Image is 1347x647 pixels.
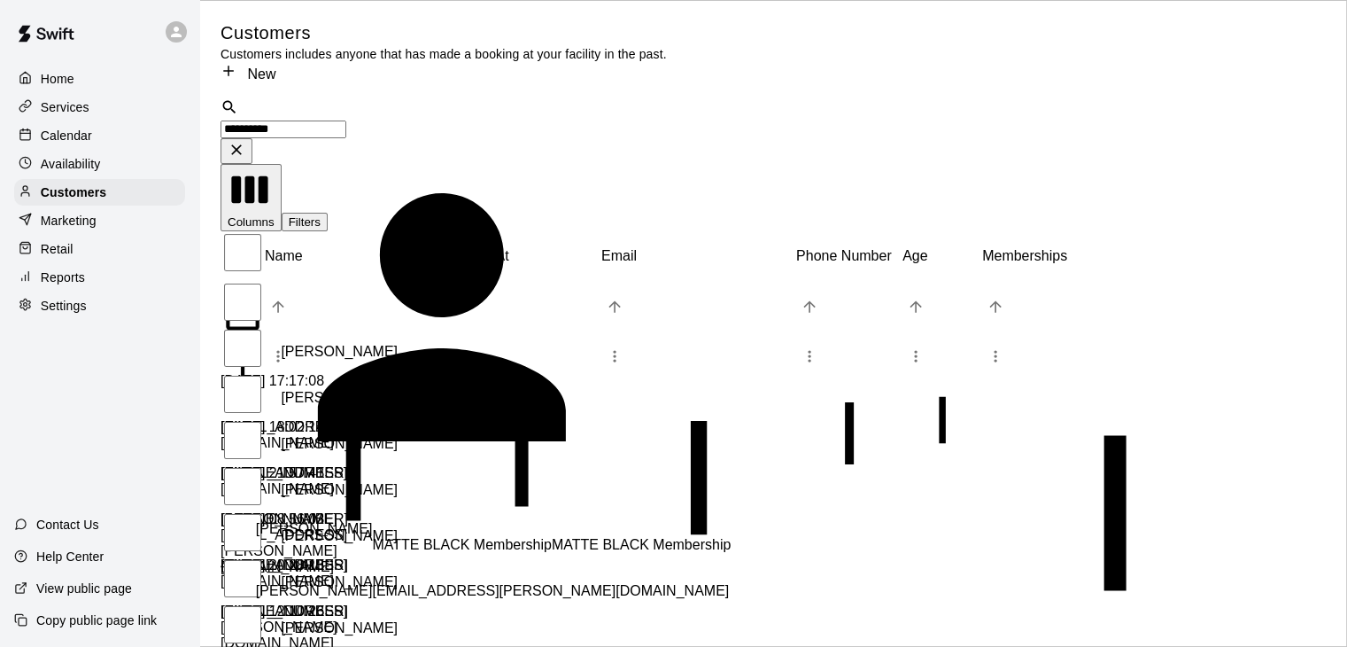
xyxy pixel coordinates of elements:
div: Memberships [982,231,1248,281]
p: Contact Us [36,516,99,534]
div: Phone Number [796,231,902,281]
a: Settings [14,292,185,319]
a: Marketing [14,207,185,234]
p: Customers [41,183,106,201]
div: Age [902,231,982,281]
p: View public page [36,580,132,597]
h5: Customers [221,21,667,45]
a: Calendar [14,122,185,149]
a: Services [14,94,185,121]
p: Reports [41,269,85,286]
p: Calendar [41,127,92,144]
input: Select row [224,560,261,597]
p: Settings [41,297,87,315]
a: New [221,66,275,82]
a: Reports [14,264,185,291]
a: Home [14,66,185,92]
div: Nicole Eaton [256,131,752,507]
p: Services [41,98,89,116]
a: Availability [14,151,185,177]
div: Search customers by name or email [221,98,1326,164]
p: Availability [41,155,101,173]
input: Select row [224,376,261,413]
p: Copy public page link [36,612,157,629]
p: Marketing [41,212,97,230]
div: 2025-08-09 12:10:26 [221,604,380,620]
input: Select row [224,514,261,551]
p: Customers includes anyone that has made a booking at your facility in the past. [221,45,667,63]
input: Select row [224,330,261,367]
a: Retail [14,236,185,262]
p: MATTE BLACK Membership [372,537,551,553]
input: Select row [224,468,261,505]
p: [PERSON_NAME] [256,521,373,569]
p: Help Center [36,548,104,565]
p: Home [41,70,74,88]
input: Select all rows [224,234,261,271]
p: MATTE BLACK Membership [552,537,731,553]
p: Retail [41,240,74,258]
a: Customers [14,179,185,206]
input: Select row [224,606,261,643]
input: Select row [224,422,261,459]
span: [PERSON_NAME][EMAIL_ADDRESS][PERSON_NAME][DOMAIN_NAME] [256,583,729,598]
input: Select row [224,284,261,321]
